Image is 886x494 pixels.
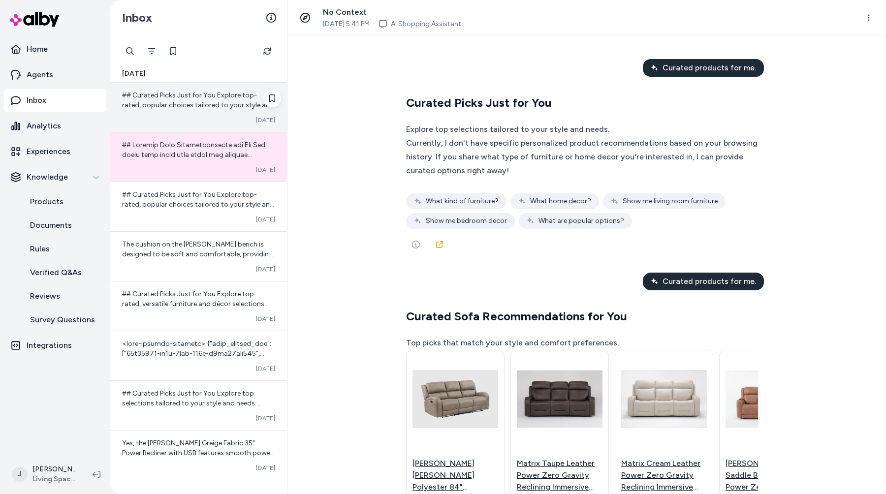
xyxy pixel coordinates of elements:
[391,19,461,29] a: AI Shopping Assistant
[4,114,106,138] a: Analytics
[517,458,602,493] p: Matrix Taupe Leather Power Zero Gravity Reclining Immersive Audio Sofa With Power Headrest Power ...
[122,240,273,288] span: The cushion on the [PERSON_NAME] bench is designed to be soft and comfortable, providing a cozy s...
[256,216,275,223] span: [DATE]
[406,123,758,136] div: Explore top selections tailored to your style and needs.
[538,216,624,226] span: What are popular options?
[110,380,287,430] a: ## Curated Picks Just for You Explore top selections tailored to your style and needs. Currently,...
[256,365,275,372] span: [DATE]
[517,370,602,428] img: Matrix Taupe Leather Power Zero Gravity Reclining Immersive Audio Sofa With Power Headrest Power ...
[412,458,498,493] p: [PERSON_NAME] [PERSON_NAME] Polyester 84" Microfiber Manual Reclining Sofa - Fabric
[32,464,77,474] p: [PERSON_NAME]
[30,314,95,326] p: Survey Questions
[530,196,591,206] span: What home decor?
[20,190,106,214] a: Products
[663,62,756,74] span: Curated products for me.
[110,83,287,132] a: ## Curated Picks Just for You Explore top-rated, popular choices tailored to your style and needs...
[110,182,287,231] a: ## Curated Picks Just for You Explore top-rated, popular choices tailored to your style and needs...
[412,370,498,428] img: Guthrie Brown Polyester 84" Microfiber Manual Reclining Sofa - Fabric
[726,370,811,428] img: Zachary Saddle Brown 88" Power Zero Gravity Reclining Sofa with Power Headrest Heat Massage Drop ...
[27,146,70,157] p: Experiences
[426,196,499,206] span: What kind of furniture?
[110,281,287,331] a: ## Curated Picks Just for You Explore top-rated, versatile furniture and décor selections tailore...
[256,116,275,124] span: [DATE]
[122,389,263,457] span: ## Curated Picks Just for You Explore top selections tailored to your style and needs. Currently,...
[406,336,758,350] div: Top picks that match your style and comfort preferences.
[663,276,756,287] span: Curated products for me.
[256,464,275,472] span: [DATE]
[20,237,106,261] a: Rules
[110,231,287,281] a: The cushion on the [PERSON_NAME] bench is designed to be soft and comfortable, providing a cozy s...
[4,334,106,357] a: Integrations
[20,284,106,308] a: Reviews
[4,63,106,87] a: Agents
[4,89,106,112] a: Inbox
[142,41,161,61] button: Filter
[621,370,707,428] img: Matrix Cream Leather Power Zero Gravity Reclining Immersive Audio Sofa With Power Headrest Power ...
[12,466,28,482] span: J
[726,458,811,493] p: [PERSON_NAME] Saddle Brown 88" Power Zero Gravity Reclining Sofa with Power Headrest Heat Massage...
[20,261,106,284] a: Verified Q&As
[32,474,77,484] span: Living Spaces
[110,132,287,182] a: ## Loremip Dolo Sitametconsecte adi Eli Sed doeiu temp incid utla etdol mag aliquae adminimveni. ...
[20,214,106,237] a: Documents
[122,190,274,258] span: ## Curated Picks Just for You Explore top-rated, popular choices tailored to your style and needs...
[623,196,718,206] span: Show me living room furniture
[256,166,275,174] span: [DATE]
[6,459,85,490] button: J[PERSON_NAME]Living Spaces
[256,315,275,323] span: [DATE]
[122,69,146,79] span: [DATE]
[256,265,275,273] span: [DATE]
[257,41,277,61] button: Refresh
[122,290,272,367] span: ## Curated Picks Just for You Explore top-rated, versatile furniture and décor selections tailore...
[30,290,60,302] p: Reviews
[110,430,287,480] a: Yes, the [PERSON_NAME] Greige Fabric 35" Power Recliner with USB features smooth power reclining ...
[20,308,106,332] a: Survey Questions
[406,235,426,254] button: See more
[27,171,68,183] p: Knowledge
[406,136,758,178] div: Currently, I don't have specific personalized product recommendations based on your browsing hist...
[30,267,82,278] p: Verified Q&As
[406,95,758,111] h2: Curated Picks Just for You
[4,165,106,189] button: Knowledge
[27,69,53,81] p: Agents
[10,12,59,27] img: alby Logo
[4,140,106,163] a: Experiences
[30,219,72,231] p: Documents
[374,19,375,29] span: ·
[406,309,758,324] h2: Curated Sofa Recommendations for You
[27,43,48,55] p: Home
[256,414,275,422] span: [DATE]
[30,243,50,255] p: Rules
[122,10,152,25] h2: Inbox
[621,458,707,493] p: Matrix Cream Leather Power Zero Gravity Reclining Immersive Audio Sofa With Power Headrest Power ...
[110,331,287,380] a: <lore-ipsumdo-sitametc> {"adip_elitsed_doe": ["65t35971-in1u-7lab-116e-d9ma27ali545", "en5adm33-0...
[27,120,61,132] p: Analytics
[4,37,106,61] a: Home
[323,7,367,17] span: No Context
[122,91,274,158] span: ## Curated Picks Just for You Explore top-rated, popular choices tailored to your style and needs...
[426,216,507,226] span: Show me bedroom decor
[27,94,46,106] p: Inbox
[323,19,370,29] span: [DATE] 5:41 PM
[30,196,63,208] p: Products
[27,340,72,351] p: Integrations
